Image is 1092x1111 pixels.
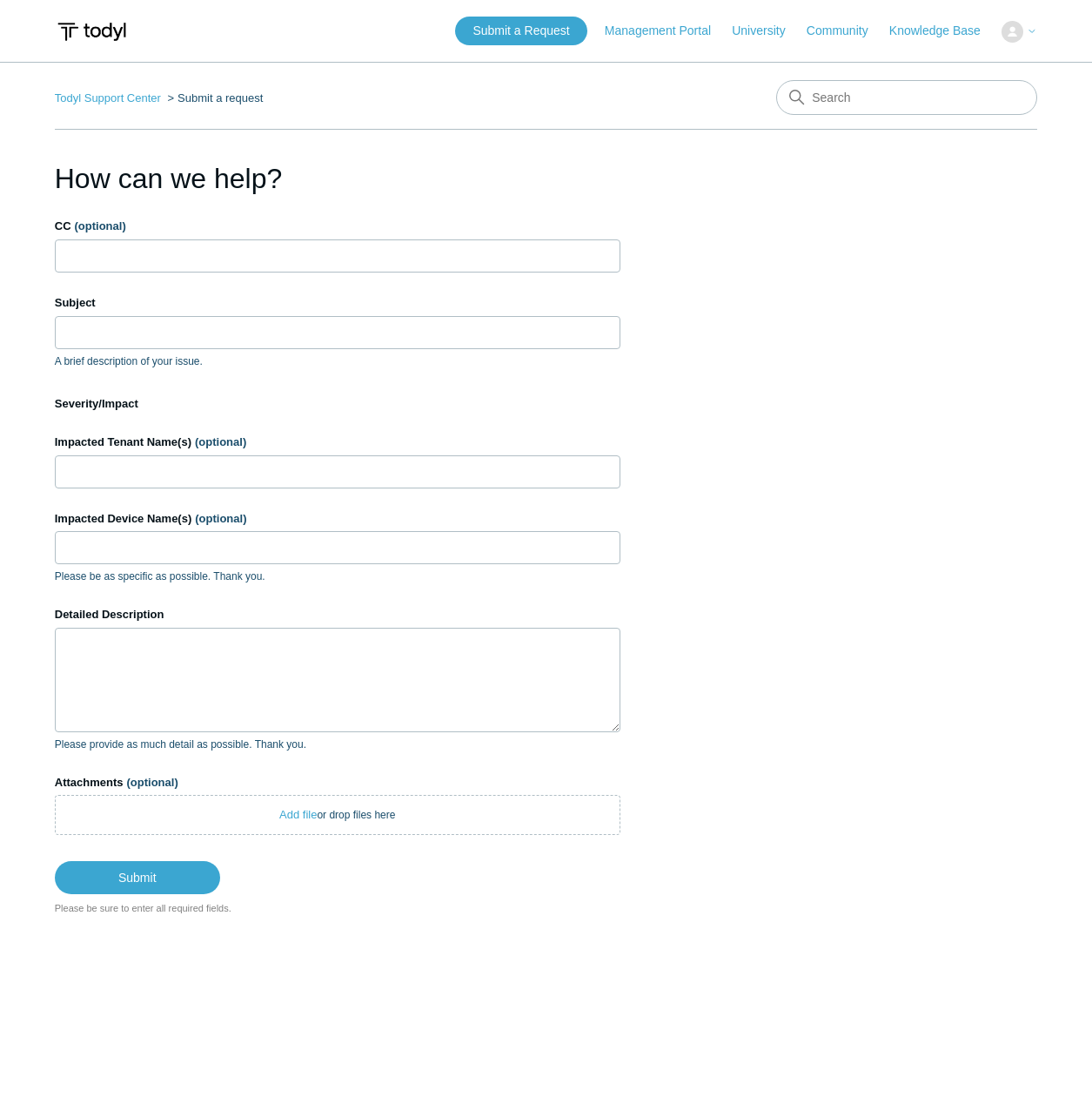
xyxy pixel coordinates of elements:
a: Todyl Support Center [55,91,161,104]
p: Please be as specific as possible. Thank you. [55,569,620,584]
label: Impacted Tenant Name(s) [55,434,620,451]
h1: How can we help? [55,158,620,199]
img: Todyl Support Center Help Center home page [55,16,129,48]
label: CC [55,218,620,235]
p: Please provide as much detail as possible. Thank you. [55,737,620,752]
a: Submit a Request [455,17,586,45]
p: A brief description of your issue. [55,353,620,369]
label: Severity/Impact [55,395,620,413]
a: Knowledge Base [889,22,998,40]
input: Submit [55,861,220,894]
span: (optional) [195,435,246,448]
a: Management Portal [605,22,728,40]
div: Please be sure to enter all required fields. [55,901,620,916]
a: Community [807,22,886,40]
li: Submit a request [164,91,264,104]
span: (optional) [127,776,178,789]
li: Todyl Support Center [55,91,164,104]
label: Subject [55,294,620,312]
input: Search [776,80,1037,115]
span: (optional) [195,512,246,525]
label: Attachments [55,774,620,791]
label: Impacted Device Name(s) [55,510,620,528]
label: Detailed Description [55,606,620,623]
span: (optional) [75,219,126,232]
a: University [732,22,802,40]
